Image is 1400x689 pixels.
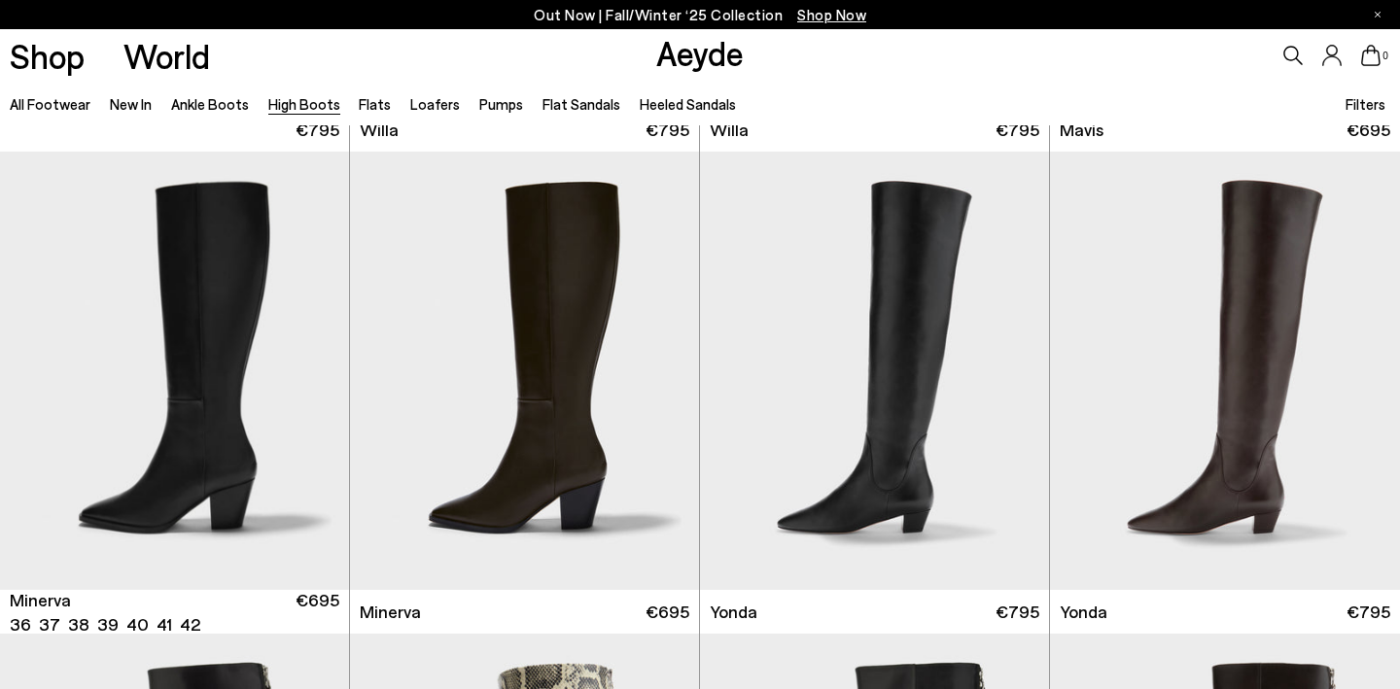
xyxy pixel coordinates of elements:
a: High Boots [268,95,340,113]
span: €795 [1347,600,1390,624]
a: Yonda €795 [700,590,1049,634]
span: €695 [646,600,689,624]
li: 37 [39,612,60,637]
li: 40 [126,612,149,637]
span: €795 [296,118,339,142]
img: Yonda Leather Over-Knee Boots [1050,152,1400,590]
a: All Footwear [10,95,90,113]
a: Flat Sandals [542,95,620,113]
span: Minerva [10,588,71,612]
span: €795 [996,600,1039,624]
a: New In [110,95,152,113]
li: 41 [157,612,172,637]
a: Shop [10,39,85,73]
li: 42 [180,612,200,637]
a: World [123,39,210,73]
li: 36 [10,612,31,637]
span: 0 [1381,51,1390,61]
a: Pumps [479,95,523,113]
li: 38 [68,612,89,637]
span: €795 [996,118,1039,142]
a: Minerva €695 [350,590,699,634]
ul: variant [10,612,194,637]
span: Navigate to /collections/new-in [797,6,866,23]
li: 39 [97,612,119,637]
img: Yonda Leather Over-Knee Boots [700,152,1049,590]
a: Aeyde [656,32,744,73]
img: Minerva High Cowboy Boots [350,152,699,590]
a: Willa €795 [350,108,699,152]
a: Willa €795 [700,108,1049,152]
span: Yonda [710,600,757,624]
a: Heeled Sandals [640,95,736,113]
span: Minerva [360,600,421,624]
span: €695 [1347,118,1390,142]
span: €695 [296,588,339,637]
span: Willa [360,118,399,142]
a: Mavis €695 [1050,108,1400,152]
span: Filters [1346,95,1385,113]
span: Mavis [1060,118,1103,142]
span: Yonda [1060,600,1107,624]
p: Out Now | Fall/Winter ‘25 Collection [534,3,866,27]
a: Ankle Boots [171,95,249,113]
a: 0 [1361,45,1381,66]
a: Loafers [410,95,460,113]
span: €795 [646,118,689,142]
a: Flats [359,95,391,113]
a: Yonda €795 [1050,590,1400,634]
span: Willa [710,118,749,142]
